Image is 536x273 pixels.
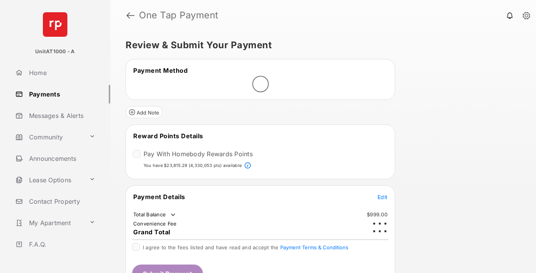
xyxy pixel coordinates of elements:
button: Edit [377,193,387,201]
h5: Review & Submit Your Payment [126,41,515,50]
button: I agree to the fees listed and have read and accept the [280,244,348,250]
a: F.A.Q. [12,235,110,253]
span: Reward Points Details [133,132,203,140]
td: Convenience Fee [133,220,177,227]
a: Community [12,128,86,146]
span: I agree to the fees listed and have read and accept the [143,244,348,250]
a: Home [12,64,110,82]
a: Announcements [12,149,110,168]
p: You have $23,815.29 (4,330,053 pts) available [144,162,242,169]
label: Pay With Homebody Rewards Points [144,150,253,158]
span: Payment Method [133,67,188,74]
span: Edit [377,194,387,200]
span: Payment Details [133,193,185,201]
a: Messages & Alerts [12,106,110,125]
td: $999.00 [366,211,388,218]
span: Grand Total [133,228,170,236]
a: Lease Options [12,171,86,189]
button: Add Note [126,106,163,118]
strong: One Tap Payment [139,11,219,20]
a: My Apartment [12,214,86,232]
img: svg+xml;base64,PHN2ZyB4bWxucz0iaHR0cDovL3d3dy53My5vcmcvMjAwMC9zdmciIHdpZHRoPSI2NCIgaGVpZ2h0PSI2NC... [43,12,67,37]
p: UnitAT1000 - A [35,48,75,56]
a: Contact Property [12,192,110,211]
td: Total Balance [133,211,177,219]
a: Payments [12,85,110,103]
